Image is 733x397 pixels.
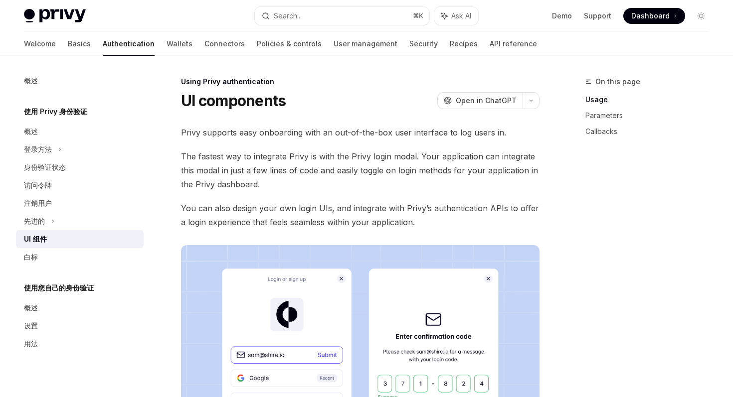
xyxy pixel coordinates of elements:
a: 概述 [16,123,144,140]
a: 身份验证状态 [16,158,144,176]
a: Authentication [103,32,155,56]
font: 设置 [24,321,38,330]
img: light logo [24,9,86,23]
a: Wallets [167,32,192,56]
span: Open in ChatGPT [456,96,517,106]
a: Demo [552,11,572,21]
font: 访问令牌 [24,181,52,189]
a: 设置 [16,317,144,335]
a: 访问令牌 [16,176,144,194]
font: 注销用户 [24,199,52,207]
font: 使用您自己的身份验证 [24,283,94,292]
a: Security [409,32,438,56]
span: You can also design your own login UIs, and integrate with Privy’s authentication APIs to offer a... [181,201,540,229]
a: 注销用户 [16,194,144,212]
a: Dashboard [623,8,685,24]
font: 使用 Privy 身份验证 [24,107,87,116]
font: 概述 [24,303,38,312]
a: 概述 [16,299,144,317]
a: Connectors [204,32,245,56]
font: 身份验证状态 [24,163,66,171]
span: On this page [595,76,640,88]
a: Basics [68,32,91,56]
span: Ask AI [451,11,471,21]
button: Open in ChatGPT [437,92,523,109]
a: 概述 [16,72,144,90]
a: Recipes [450,32,478,56]
span: ⌘ K [413,12,423,20]
span: Privy supports easy onboarding with an out-of-the-box user interface to log users in. [181,126,540,139]
a: 白标 [16,248,144,266]
div: Search... [274,10,302,22]
font: 白标 [24,253,38,261]
font: 先进的 [24,217,45,225]
font: UI 组件 [24,235,47,243]
button: Ask AI [434,7,478,25]
a: Usage [585,92,717,108]
h1: UI components [181,92,286,110]
span: Dashboard [631,11,670,21]
a: Policies & controls [257,32,322,56]
a: API reference [490,32,537,56]
a: Parameters [585,108,717,124]
font: 概述 [24,76,38,85]
span: The fastest way to integrate Privy is with the Privy login modal. Your application can integrate ... [181,149,540,191]
a: UI 组件 [16,230,144,248]
button: Toggle dark mode [693,8,709,24]
a: Welcome [24,32,56,56]
font: 登录方法 [24,145,52,153]
div: Using Privy authentication [181,77,540,87]
a: Callbacks [585,124,717,139]
button: Search...⌘K [255,7,429,25]
font: 概述 [24,127,38,135]
a: User management [334,32,397,56]
font: 用法 [24,339,38,348]
a: Support [584,11,611,21]
a: 用法 [16,335,144,353]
